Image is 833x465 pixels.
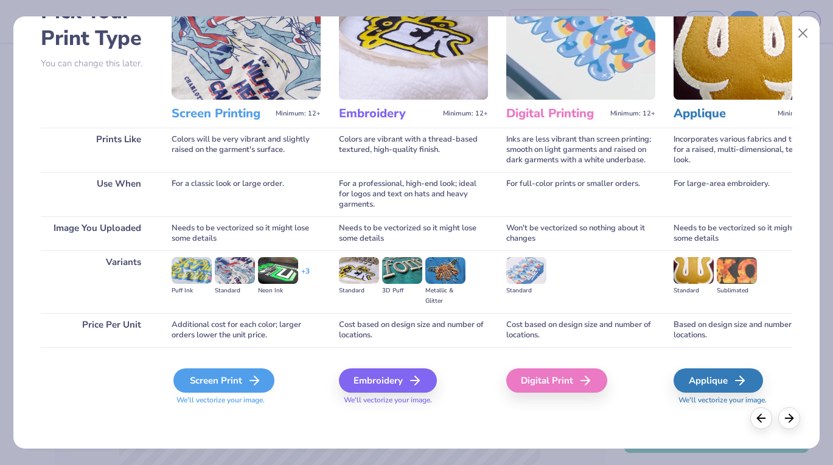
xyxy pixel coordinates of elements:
h3: Applique [674,106,773,122]
div: Won't be vectorized so nothing about it changes [506,216,655,250]
span: Minimum: 12+ [443,109,488,118]
div: For a classic look or large order. [172,172,321,216]
div: Colors are vibrant with a thread-based textured, high-quality finish. [339,128,488,172]
div: For full-color prints or smaller orders. [506,172,655,216]
div: Based on design size and number of locations. [674,313,823,347]
div: Applique [674,368,763,393]
div: For a professional, high-end look; ideal for logos and text on hats and heavy garments. [339,172,488,216]
div: Cost based on design size and number of locations. [506,313,655,347]
div: Use When [41,172,153,216]
div: Cost based on design size and number of locations. [339,313,488,347]
div: Sublimated [717,286,757,296]
div: Image You Uploaded [41,216,153,250]
div: + 3 [301,266,310,287]
p: You can change this later. [41,58,153,69]
div: Embroidery [339,368,437,393]
div: Prints Like [41,128,153,172]
span: We'll vectorize your image. [674,395,823,405]
span: Minimum: 12+ [276,109,321,118]
img: Standard [506,257,546,284]
div: Incorporates various fabrics and threads for a raised, multi-dimensional, textured look. [674,128,823,172]
img: Standard [674,257,714,284]
div: Price Per Unit [41,313,153,347]
div: Neon Ink [258,286,298,296]
span: Minimum: 12+ [610,109,655,118]
div: 3D Puff [382,286,422,296]
div: Standard [339,286,379,296]
div: Standard [215,286,255,296]
h3: Embroidery [339,106,438,122]
img: Standard [339,257,379,284]
div: Needs to be vectorized so it might lose some details [172,216,321,250]
img: Metallic & Glitter [425,257,465,284]
div: Additional cost for each color; larger orders lower the unit price. [172,313,321,347]
div: Colors will be very vibrant and slightly raised on the garment's surface. [172,128,321,172]
h3: Screen Printing [172,106,271,122]
img: Sublimated [717,257,757,284]
div: Metallic & Glitter [425,286,465,306]
div: Standard [674,286,714,296]
img: Standard [215,257,255,284]
span: We'll vectorize your image. [172,395,321,405]
img: Puff Ink [172,257,212,284]
div: Digital Print [506,368,607,393]
img: Neon Ink [258,257,298,284]
div: Standard [506,286,546,296]
div: Puff Ink [172,286,212,296]
div: Inks are less vibrant than screen printing; smooth on light garments and raised on dark garments ... [506,128,655,172]
div: Needs to be vectorized so it might lose some details [339,216,488,250]
button: Close [792,22,815,45]
div: For large-area embroidery. [674,172,823,216]
div: Variants [41,250,153,313]
span: We'll vectorize your image. [339,395,488,405]
div: Needs to be vectorized so it might lose some details [674,216,823,250]
div: Screen Print [173,368,274,393]
span: Minimum: 12+ [778,109,823,118]
img: 3D Puff [382,257,422,284]
h3: Digital Printing [506,106,605,122]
